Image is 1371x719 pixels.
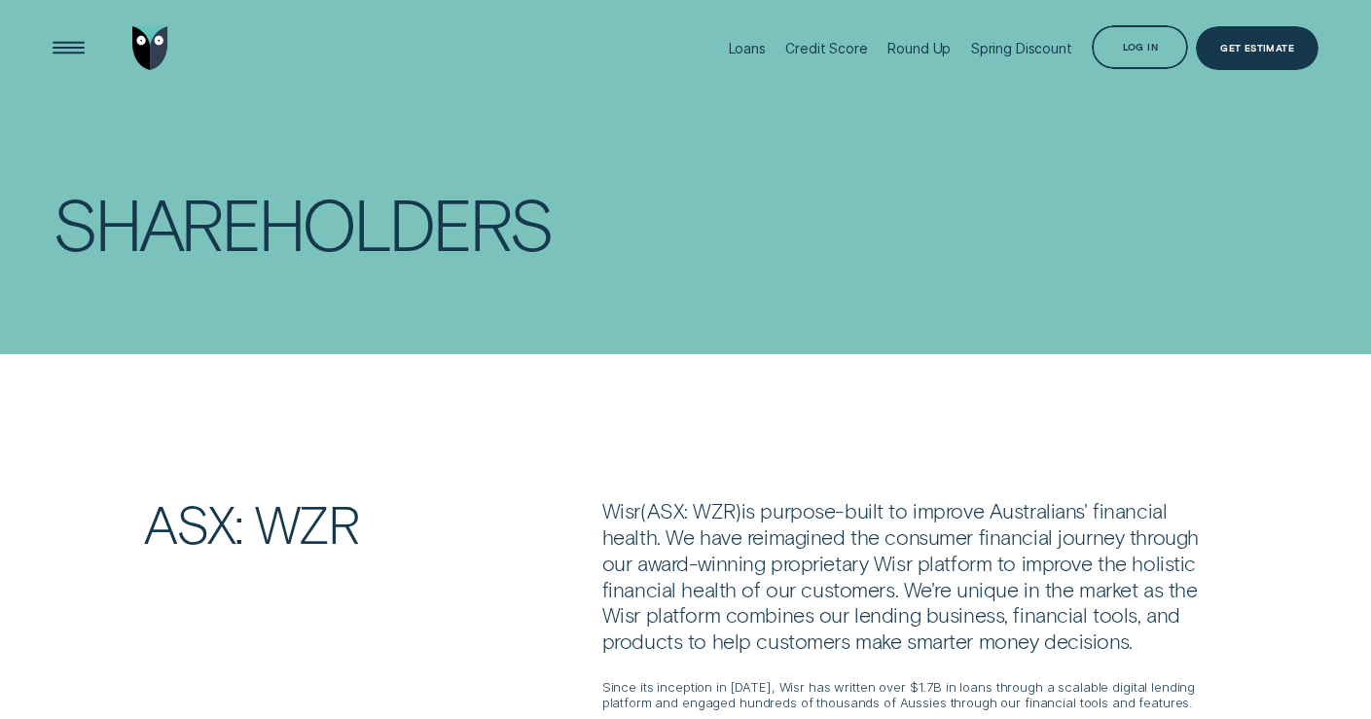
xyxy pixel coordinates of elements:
button: Open Menu [48,26,90,69]
span: ) [735,498,741,522]
div: Spring Discount [971,40,1072,56]
h1: Shareholders [53,190,666,257]
h2: ASX: WZR [136,498,594,550]
p: Wisr ASX: WZR is purpose-built to improve Australians' financial health. We have reimagined the c... [602,498,1227,655]
div: Round Up [887,40,951,56]
div: Loans [729,40,766,56]
div: Credit Score [785,40,867,56]
button: Log in [1092,25,1188,68]
div: Shareholders [53,190,551,257]
p: Since its inception in [DATE], Wisr has written over $1.7B in loans through a scalable digital le... [602,679,1227,711]
a: Get Estimate [1196,26,1317,69]
span: ( [640,498,647,522]
img: Wisr [132,26,168,69]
